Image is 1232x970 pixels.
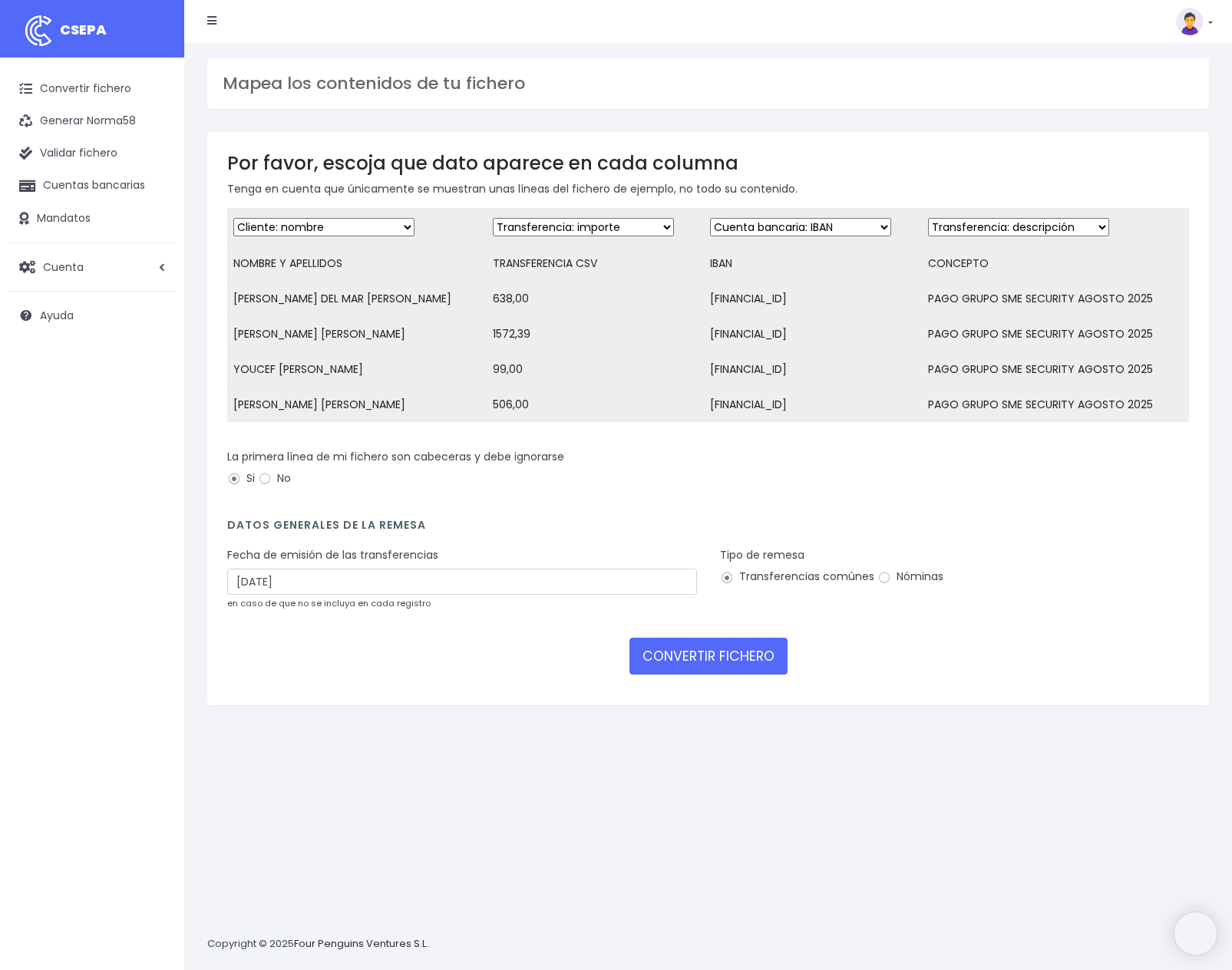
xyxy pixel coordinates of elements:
[8,73,177,105] a: Convertir fichero
[227,282,487,317] td: [PERSON_NAME] DEL MAR [PERSON_NAME]
[227,388,487,423] td: [PERSON_NAME] [PERSON_NAME]
[227,317,487,352] td: [PERSON_NAME] [PERSON_NAME]
[258,470,291,487] label: No
[487,388,705,423] td: 506,00
[704,388,922,423] td: [FINANCIAL_ID]
[40,308,74,323] span: Ayuda
[720,569,874,585] label: Transferencias comúnes
[227,519,1189,539] h4: Datos generales de la remesa
[704,352,922,388] td: [FINANCIAL_ID]
[227,470,255,487] label: Si
[1176,8,1204,35] img: profile
[207,936,431,952] p: Copyright © 2025 .
[227,152,1189,174] h3: Por favor, escoja que dato aparece en cada columna
[487,282,705,317] td: 638,00
[227,449,564,465] label: La primera línea de mi fichero son cabeceras y debe ignorarse
[8,203,177,235] a: Mandatos
[227,352,487,388] td: YOUCEF [PERSON_NAME]
[704,282,922,317] td: [FINANCIAL_ID]
[8,170,177,202] a: Cuentas bancarias
[720,547,804,563] label: Tipo de remesa
[227,547,438,563] label: Fecha de emisión de las transferencias
[922,246,1189,282] td: CONCEPTO
[8,251,177,283] a: Cuenta
[43,259,84,274] span: Cuenta
[60,20,107,39] span: CSEPA
[704,317,922,352] td: [FINANCIAL_ID]
[487,352,705,388] td: 99,00
[227,246,487,282] td: NOMBRE Y APELLIDOS
[294,936,428,951] a: Four Penguins Ventures S.L.
[629,638,788,675] button: CONVERTIR FICHERO
[8,137,177,170] a: Validar fichero
[223,74,1194,94] h3: Mapea los contenidos de tu fichero
[922,317,1189,352] td: PAGO GRUPO SME SECURITY AGOSTO 2025
[8,105,177,137] a: Generar Norma58
[704,246,922,282] td: IBAN
[922,282,1189,317] td: PAGO GRUPO SME SECURITY AGOSTO 2025
[922,388,1189,423] td: PAGO GRUPO SME SECURITY AGOSTO 2025
[877,569,943,585] label: Nóminas
[227,180,1189,197] p: Tenga en cuenta que únicamente se muestran unas líneas del fichero de ejemplo, no todo su contenido.
[19,12,58,50] img: logo
[227,597,431,609] small: en caso de que no se incluya en cada registro
[487,246,705,282] td: TRANSFERENCIA CSV
[922,352,1189,388] td: PAGO GRUPO SME SECURITY AGOSTO 2025
[8,299,177,332] a: Ayuda
[487,317,705,352] td: 1572,39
